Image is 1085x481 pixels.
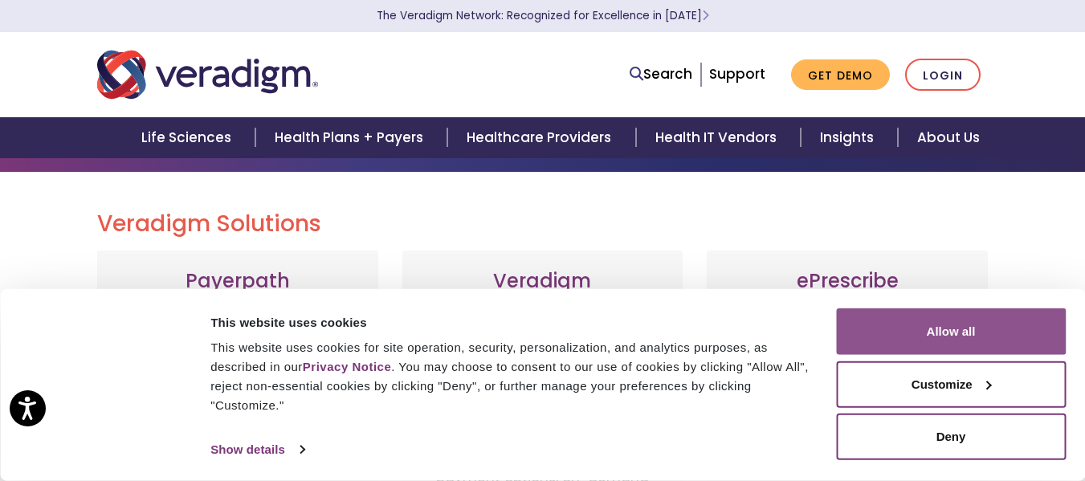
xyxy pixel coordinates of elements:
[836,361,1066,407] button: Customize
[303,360,391,373] a: Privacy Notice
[630,63,692,85] a: Search
[836,308,1066,355] button: Allow all
[791,59,890,91] a: Get Demo
[723,270,972,293] h3: ePrescribe
[898,117,999,158] a: About Us
[377,8,709,23] a: The Veradigm Network: Recognized for Excellence in [DATE]Learn More
[777,365,1066,462] iframe: Drift Chat Widget
[702,8,709,23] span: Learn More
[210,312,818,332] div: This website uses cookies
[255,117,447,158] a: Health Plans + Payers
[709,64,765,84] a: Support
[97,210,989,238] h2: Veradigm Solutions
[418,270,667,316] h3: Veradigm FollowMyHealth
[210,438,304,462] a: Show details
[97,48,318,101] img: Veradigm logo
[113,270,362,293] h3: Payerpath
[122,117,255,158] a: Life Sciences
[905,59,981,92] a: Login
[801,117,898,158] a: Insights
[210,338,818,415] div: This website uses cookies for site operation, security, personalization, and analytics purposes, ...
[447,117,635,158] a: Healthcare Providers
[636,117,801,158] a: Health IT Vendors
